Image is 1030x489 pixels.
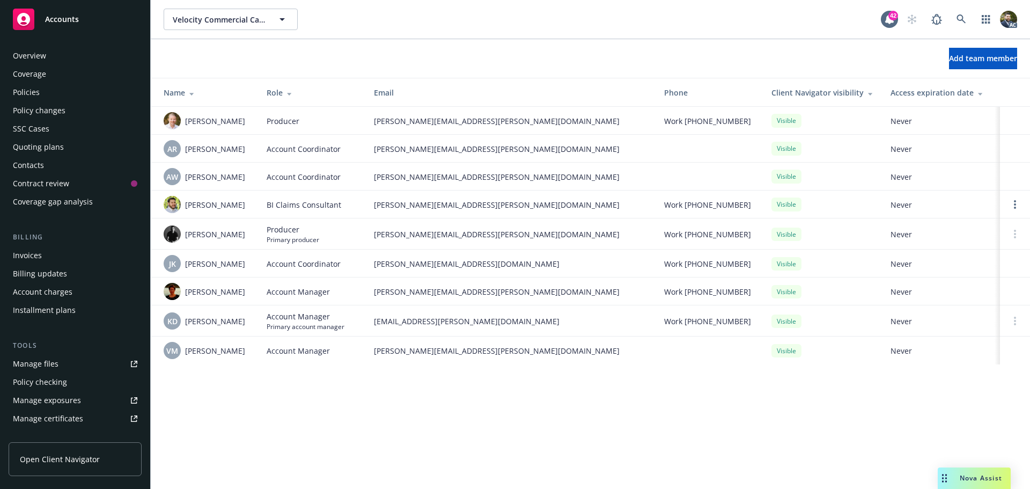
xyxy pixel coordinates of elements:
[771,198,801,211] div: Visible
[891,286,991,297] span: Never
[185,115,245,127] span: [PERSON_NAME]
[166,171,178,183] span: AW
[938,468,951,489] div: Drag to move
[13,392,81,409] div: Manage exposures
[9,283,142,301] a: Account charges
[13,193,93,210] div: Coverage gap analysis
[938,468,1011,489] button: Nova Assist
[267,87,357,98] div: Role
[771,228,801,241] div: Visible
[9,355,142,373] a: Manage files
[13,410,83,427] div: Manage certificates
[13,157,44,174] div: Contacts
[9,157,142,174] a: Contacts
[267,235,319,244] span: Primary producer
[664,316,751,327] span: Work [PHONE_NUMBER]
[771,257,801,271] div: Visible
[267,311,344,322] span: Account Manager
[9,65,142,83] a: Coverage
[185,286,245,297] span: [PERSON_NAME]
[185,316,245,327] span: [PERSON_NAME]
[374,87,647,98] div: Email
[185,229,245,240] span: [PERSON_NAME]
[9,84,142,101] a: Policies
[949,48,1017,69] button: Add team member
[9,340,142,351] div: Tools
[267,345,330,356] span: Account Manager
[664,115,751,127] span: Work [PHONE_NUMBER]
[374,258,647,269] span: [PERSON_NAME][EMAIL_ADDRESS][DOMAIN_NAME]
[185,345,245,356] span: [PERSON_NAME]
[771,344,801,357] div: Visible
[13,120,49,137] div: SSC Cases
[9,4,142,34] a: Accounts
[164,9,298,30] button: Velocity Commercial Capital
[164,225,181,243] img: photo
[167,316,178,327] span: KD
[9,302,142,319] a: Installment plans
[267,286,330,297] span: Account Manager
[960,473,1002,483] span: Nova Assist
[891,115,991,127] span: Never
[164,196,181,213] img: photo
[9,47,142,64] a: Overview
[20,454,100,465] span: Open Client Navigator
[9,374,142,391] a: Policy checking
[891,345,991,356] span: Never
[664,229,751,240] span: Work [PHONE_NUMBER]
[891,258,991,269] span: Never
[9,247,142,264] a: Invoices
[9,120,142,137] a: SSC Cases
[267,258,341,269] span: Account Coordinator
[13,138,64,156] div: Quoting plans
[185,258,245,269] span: [PERSON_NAME]
[13,175,69,192] div: Contract review
[173,14,266,25] span: Velocity Commercial Capital
[374,115,647,127] span: [PERSON_NAME][EMAIL_ADDRESS][PERSON_NAME][DOMAIN_NAME]
[374,345,647,356] span: [PERSON_NAME][EMAIL_ADDRESS][PERSON_NAME][DOMAIN_NAME]
[771,170,801,183] div: Visible
[901,9,923,30] a: Start snowing
[169,258,176,269] span: JK
[9,232,142,243] div: Billing
[374,171,647,183] span: [PERSON_NAME][EMAIL_ADDRESS][PERSON_NAME][DOMAIN_NAME]
[267,143,341,155] span: Account Coordinator
[267,199,341,210] span: BI Claims Consultant
[1009,198,1021,211] a: Open options
[13,247,42,264] div: Invoices
[9,175,142,192] a: Contract review
[13,283,72,301] div: Account charges
[374,286,647,297] span: [PERSON_NAME][EMAIL_ADDRESS][PERSON_NAME][DOMAIN_NAME]
[664,286,751,297] span: Work [PHONE_NUMBER]
[374,143,647,155] span: [PERSON_NAME][EMAIL_ADDRESS][PERSON_NAME][DOMAIN_NAME]
[374,199,647,210] span: [PERSON_NAME][EMAIL_ADDRESS][PERSON_NAME][DOMAIN_NAME]
[164,283,181,300] img: photo
[771,142,801,155] div: Visible
[164,112,181,129] img: photo
[374,229,647,240] span: [PERSON_NAME][EMAIL_ADDRESS][PERSON_NAME][DOMAIN_NAME]
[185,199,245,210] span: [PERSON_NAME]
[9,392,142,409] a: Manage exposures
[45,15,79,24] span: Accounts
[9,265,142,282] a: Billing updates
[664,199,751,210] span: Work [PHONE_NUMBER]
[888,9,898,18] div: 42
[374,316,647,327] span: [EMAIL_ADDRESS][PERSON_NAME][DOMAIN_NAME]
[9,102,142,119] a: Policy changes
[13,84,40,101] div: Policies
[1000,11,1017,28] img: photo
[9,410,142,427] a: Manage certificates
[891,143,991,155] span: Never
[13,102,65,119] div: Policy changes
[926,9,947,30] a: Report a Bug
[13,47,46,64] div: Overview
[891,171,991,183] span: Never
[949,53,1017,63] span: Add team member
[185,143,245,155] span: [PERSON_NAME]
[891,229,991,240] span: Never
[13,374,67,391] div: Policy checking
[13,302,76,319] div: Installment plans
[167,143,177,155] span: AR
[664,87,754,98] div: Phone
